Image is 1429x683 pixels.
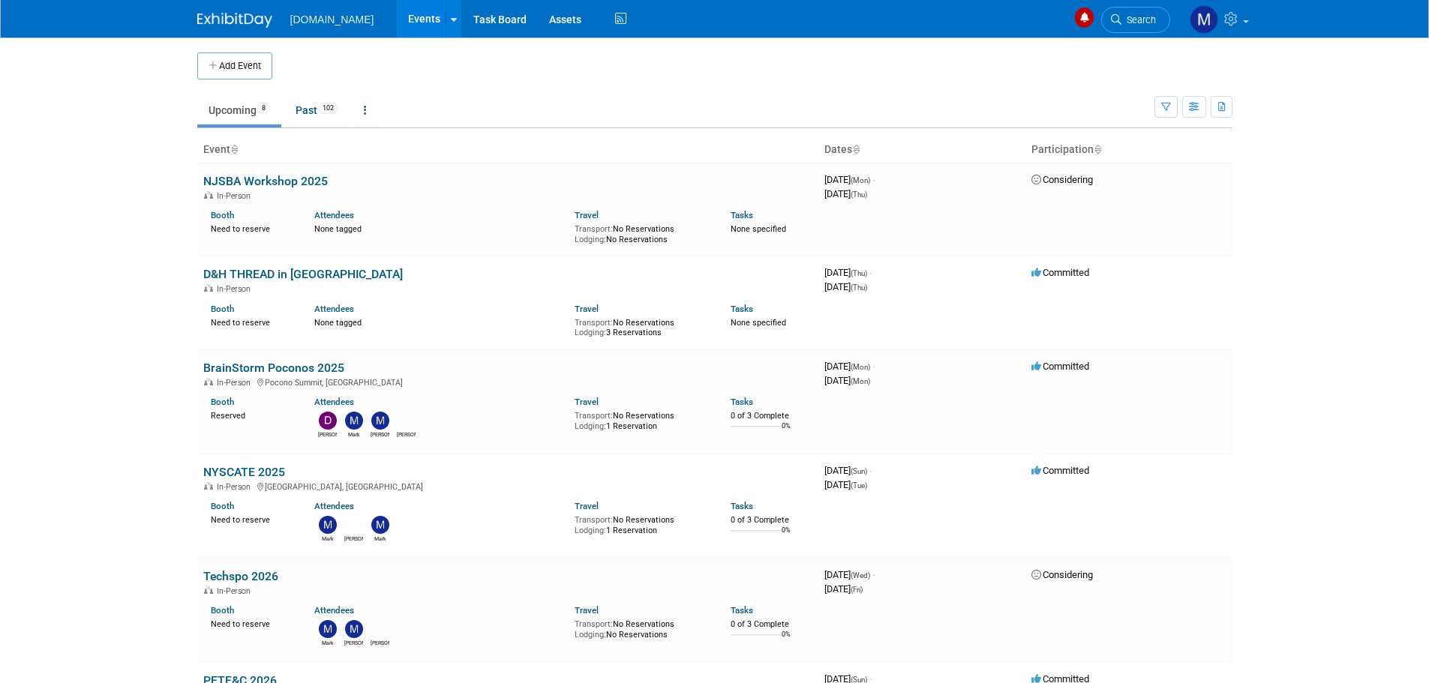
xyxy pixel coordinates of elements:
span: - [872,174,875,185]
a: Tasks [731,304,753,314]
a: Travel [575,210,599,220]
span: Lodging: [575,630,606,640]
a: D&H THREAD in [GEOGRAPHIC_DATA] [203,267,403,281]
div: Pocono Summit, [GEOGRAPHIC_DATA] [203,376,812,388]
img: In-Person Event [204,482,213,490]
span: Transport: [575,318,613,328]
span: [DATE] [824,267,872,278]
span: (Sun) [851,467,867,475]
a: NYSCATE 2025 [203,465,285,479]
img: Mark Menzella [345,412,363,430]
span: (Tue) [851,481,867,490]
img: Mark Triftshauser [371,516,389,534]
span: (Thu) [851,283,867,292]
a: Sort by Event Name [230,143,238,155]
span: [DOMAIN_NAME] [290,13,374,25]
span: Committed [1031,465,1089,476]
span: - [869,465,872,476]
span: Transport: [575,411,613,421]
span: Lodging: [575,235,606,244]
span: Considering [1031,174,1093,185]
a: BrainStorm Poconos 2025 [203,361,344,375]
span: Lodging: [575,526,606,535]
span: In-Person [217,482,255,492]
span: Search [1121,14,1156,25]
img: Mark Menzella [319,620,337,638]
span: None specified [731,224,786,234]
div: Stephen Bart [344,534,363,543]
span: Transport: [575,515,613,525]
span: [DATE] [824,188,867,199]
a: Attendees [314,605,354,616]
button: Add Event [197,52,272,79]
span: [DATE] [824,281,867,292]
span: In-Person [217,191,255,201]
img: In-Person Event [204,586,213,594]
div: Damien Dimino [318,430,337,439]
img: In-Person Event [204,378,213,385]
div: Mark Menzella [318,638,337,647]
span: [DATE] [824,174,875,185]
span: (Mon) [851,363,870,371]
a: Booth [211,501,234,511]
img: Mark Menzella [319,516,337,534]
img: ExhibitDay [197,13,272,28]
span: Committed [1031,361,1089,372]
span: 8 [257,103,270,114]
span: Transport: [575,224,613,234]
a: Techspo 2026 [203,569,278,583]
img: Stephen Bart [345,516,363,534]
div: 0 of 3 Complete [731,619,812,630]
a: Travel [575,397,599,407]
div: Matthew Levin [371,430,389,439]
td: 0% [782,526,791,547]
img: In-Person Event [204,191,213,199]
div: Mark Menzella [344,430,363,439]
img: In-Person Event [204,284,213,292]
div: No Reservations No Reservations [575,616,708,640]
span: Considering [1031,569,1093,580]
span: None specified [731,318,786,328]
td: 0% [782,631,791,651]
span: 102 [318,103,338,114]
div: None tagged [314,221,563,235]
th: Dates [818,137,1025,163]
a: Travel [575,304,599,314]
span: [DATE] [824,479,867,490]
span: Lodging: [575,328,606,337]
span: In-Person [217,378,255,388]
div: Stephen Bart [371,638,389,647]
span: Transport: [575,619,613,629]
div: 0 of 3 Complete [731,411,812,421]
span: (Wed) [851,571,870,580]
a: Sort by Participation Type [1094,143,1101,155]
img: Mark Menzella [1190,5,1218,34]
img: Matthew Levin [345,620,363,638]
span: (Thu) [851,269,867,277]
img: Matthew Levin [371,412,389,430]
a: Travel [575,501,599,511]
a: Attendees [314,210,354,220]
img: Damien Dimino [319,412,337,430]
a: Past102 [284,96,350,124]
span: In-Person [217,284,255,294]
span: [DATE] [824,361,875,372]
div: Need to reserve [211,221,293,235]
div: No Reservations 3 Reservations [575,315,708,338]
div: None tagged [314,315,563,328]
span: (Thu) [851,190,867,199]
div: Mark Triftshauser [371,534,389,543]
a: Travel [575,605,599,616]
a: Attendees [314,501,354,511]
th: Event [197,137,818,163]
img: Stephen Bart [371,620,389,638]
div: No Reservations 1 Reservation [575,408,708,431]
span: Lodging: [575,421,606,431]
div: [GEOGRAPHIC_DATA], [GEOGRAPHIC_DATA] [203,480,812,492]
span: [DATE] [824,569,875,580]
a: Tasks [731,605,753,616]
a: Attendees [314,304,354,314]
a: Search [1101,7,1170,33]
a: Booth [211,397,234,407]
div: Matthew Levin [344,638,363,647]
